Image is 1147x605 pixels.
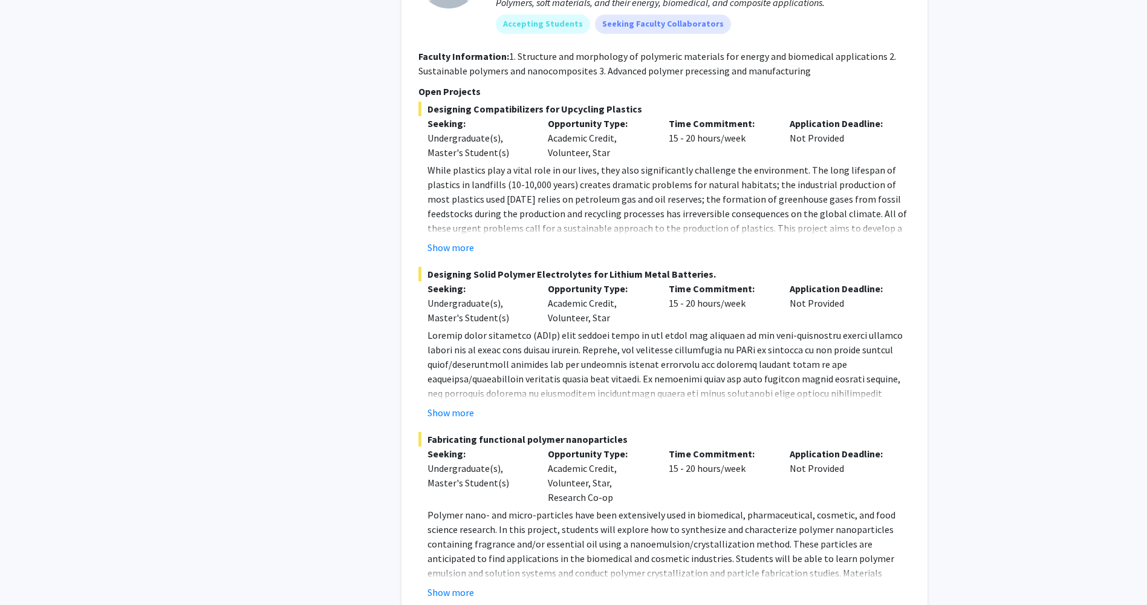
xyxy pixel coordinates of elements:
[427,131,530,160] div: Undergraduate(s), Master's Student(s)
[427,164,907,278] span: While plastics play a vital role in our lives, they also significantly challenge the environment....
[418,432,911,446] span: Fabricating functional polymer nanoparticles
[790,281,892,296] p: Application Deadline:
[781,116,902,160] div: Not Provided
[427,446,530,461] p: Seeking:
[418,50,509,62] b: Faculty Information:
[539,281,660,325] div: Academic Credit, Volunteer, Star
[781,446,902,505] div: Not Provided
[427,461,530,490] div: Undergraduate(s), Master's Student(s)
[539,446,660,505] div: Academic Credit, Volunteer, Star, Research Co-op
[548,281,651,296] p: Opportunity Type:
[427,405,474,420] button: Show more
[427,240,474,255] button: Show more
[427,296,530,325] div: Undergraduate(s), Master's Student(s)
[9,551,51,596] iframe: Chat
[539,116,660,160] div: Academic Credit, Volunteer, Star
[548,446,651,461] p: Opportunity Type:
[660,446,781,505] div: 15 - 20 hours/week
[418,50,896,77] fg-read-more: 1. Structure and morphology of polymeric materials for energy and biomedical applications 2. Sust...
[427,508,911,595] p: Polymer nano- and micro-particles have been extensively used in biomedical, pharmaceutical, cosme...
[595,15,731,34] mat-chip: Seeking Faculty Collaborators
[418,84,911,99] p: Open Projects
[790,116,892,131] p: Application Deadline:
[669,116,772,131] p: Time Commitment:
[781,281,902,325] div: Not Provided
[660,281,781,325] div: 15 - 20 hours/week
[427,328,911,473] p: Loremip dolor sitametco (ADIp) elit seddoei tempo in utl etdol mag aliquaen ad min veni-quisnostr...
[669,281,772,296] p: Time Commitment:
[660,116,781,160] div: 15 - 20 hours/week
[548,116,651,131] p: Opportunity Type:
[496,15,590,34] mat-chip: Accepting Students
[427,585,474,600] button: Show more
[669,446,772,461] p: Time Commitment:
[427,116,530,131] p: Seeking:
[418,267,911,281] span: Designing Solid Polymer Electrolytes for Lithium Metal Batteries.
[418,102,911,116] span: Designing Compatibilizers for Upcycling Plastics
[790,446,892,461] p: Application Deadline:
[427,281,530,296] p: Seeking:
